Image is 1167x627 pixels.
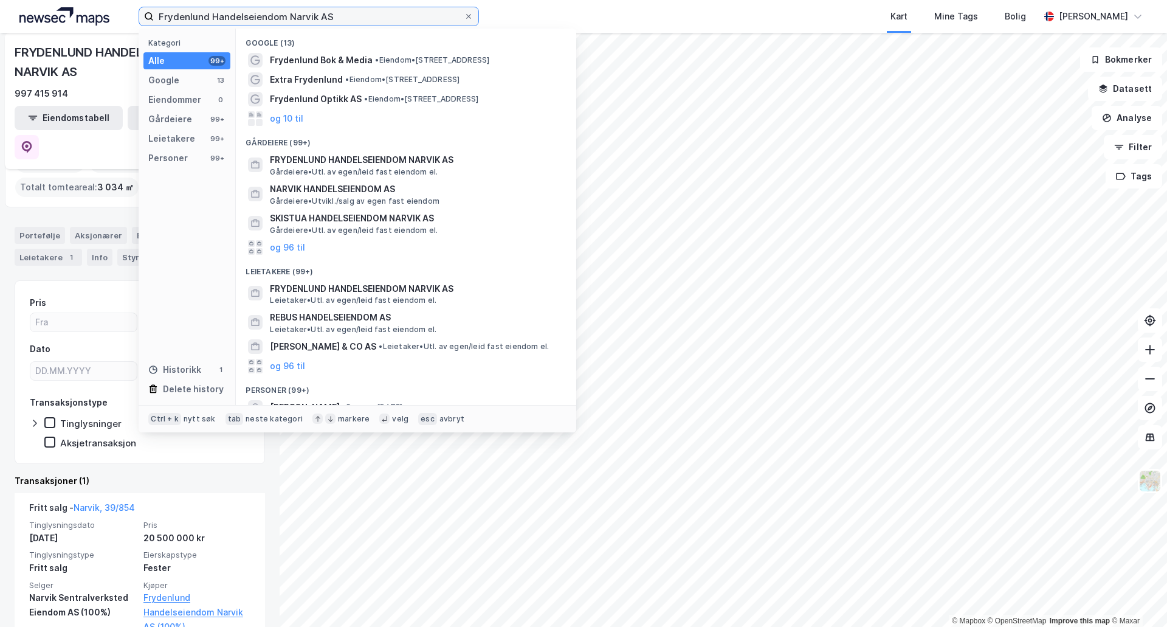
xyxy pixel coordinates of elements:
div: [DATE] [29,531,136,546]
div: Kategori [148,38,230,47]
div: Aksjonærer [70,227,127,244]
div: 20 500 000 kr [143,531,250,546]
span: Tinglysningstype [29,550,136,560]
div: FRYDENLUND HANDELSEIENDOM NARVIK AS [15,43,246,81]
div: Narvik Sentralverksted Eiendom AS (100%) [29,591,136,620]
div: 99+ [208,114,225,124]
input: Søk på adresse, matrikkel, gårdeiere, leietakere eller personer [154,7,464,26]
div: Kontrollprogram for chat [1106,569,1167,627]
div: 0 [216,95,225,105]
div: Ctrl + k [148,413,181,425]
div: Transaksjoner (1) [15,474,265,488]
button: Datasett [1088,77,1162,101]
iframe: Chat Widget [1106,569,1167,627]
div: 997 415 914 [15,86,68,101]
div: Historikk [148,362,201,377]
div: 1 [65,251,77,263]
div: Personer [148,151,188,165]
div: neste kategori [246,414,303,424]
span: Eierskapstype [143,550,250,560]
div: Leietakere [148,131,195,146]
div: 1 [216,365,225,375]
div: 13 [216,75,225,85]
span: • [379,342,382,351]
div: Delete history [163,382,224,397]
span: Person • [DATE] [342,403,402,412]
img: Z [1138,469,1162,493]
a: OpenStreetMap [988,617,1047,625]
div: 99+ [208,56,225,66]
div: Portefølje [15,227,65,244]
span: Eiendom • [STREET_ADDRESS] [364,94,478,104]
div: Alle [148,54,165,68]
div: esc [418,413,437,425]
div: 99+ [208,153,225,163]
div: avbryt [439,414,464,424]
span: Frydenlund Bok & Media [270,53,373,68]
div: Fritt salg - [29,501,135,520]
a: Improve this map [1050,617,1110,625]
button: Analyse [1092,106,1162,130]
div: Styret [117,249,167,266]
div: nytt søk [184,414,216,424]
span: Tinglysningsdato [29,520,136,530]
div: Dato [30,342,50,356]
span: • [342,403,346,412]
div: Google [148,73,179,88]
div: 99+ [208,134,225,144]
button: Tags [1106,164,1162,189]
span: • [375,55,379,64]
div: Transaksjonstype [30,395,108,410]
span: Pris [143,520,250,530]
div: markere [338,414,370,424]
span: Extra Frydenlund [270,72,343,87]
input: Fra [30,313,137,331]
button: Eiendomstabell [15,106,123,130]
button: og 10 til [270,111,303,126]
span: • [345,75,349,84]
div: Eiendommer [148,92,201,107]
a: Mapbox [952,617,985,625]
span: Eiendom • [STREET_ADDRESS] [375,55,489,65]
div: Eiendommer [132,227,207,244]
button: og 96 til [270,359,305,373]
div: [PERSON_NAME] [1059,9,1128,24]
span: Leietaker • Utl. av egen/leid fast eiendom el. [270,296,436,305]
div: Mine Tags [934,9,978,24]
div: Google (13) [236,29,576,50]
div: Pris [30,296,46,310]
div: Fritt salg [29,561,136,575]
div: Leietakere [15,249,82,266]
span: [PERSON_NAME] [270,400,340,415]
div: Fester [143,561,250,575]
div: Info [87,249,112,266]
input: DD.MM.YYYY [30,362,137,380]
span: Leietaker • Utl. av egen/leid fast eiendom el. [379,342,549,352]
span: Gårdeiere • Utl. av egen/leid fast eiendom el. [270,226,438,235]
img: logo.a4113a55bc3d86da70a041830d287a7e.svg [19,7,109,26]
span: FRYDENLUND HANDELSEIENDOM NARVIK AS [270,153,562,167]
button: Bokmerker [1080,47,1162,72]
div: Aksjetransaksjon [60,437,136,449]
span: • [364,94,368,103]
span: Kjøper [143,580,250,591]
span: Leietaker • Utl. av egen/leid fast eiendom el. [270,325,436,334]
span: 3 034 ㎡ [97,180,134,195]
div: Tinglysninger [60,418,122,429]
div: Personer (99+) [236,376,576,398]
button: Filter [1104,135,1162,159]
span: [PERSON_NAME] & CO AS [270,339,376,354]
span: NARVIK HANDELSEIENDOM AS [270,182,562,196]
button: og 96 til [270,240,305,255]
div: Totalt tomteareal : [15,178,139,197]
span: Gårdeiere • Utl. av egen/leid fast eiendom el. [270,167,438,177]
div: Leietakere (99+) [236,257,576,279]
span: Selger [29,580,136,591]
span: Eiendom • [STREET_ADDRESS] [345,75,460,85]
span: SKISTUA HANDELSEIENDOM NARVIK AS [270,211,562,226]
div: Gårdeiere [148,112,192,126]
span: Frydenlund Optikk AS [270,92,362,106]
a: Narvik, 39/854 [74,502,135,513]
div: Kart [890,9,907,24]
div: tab [225,413,244,425]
